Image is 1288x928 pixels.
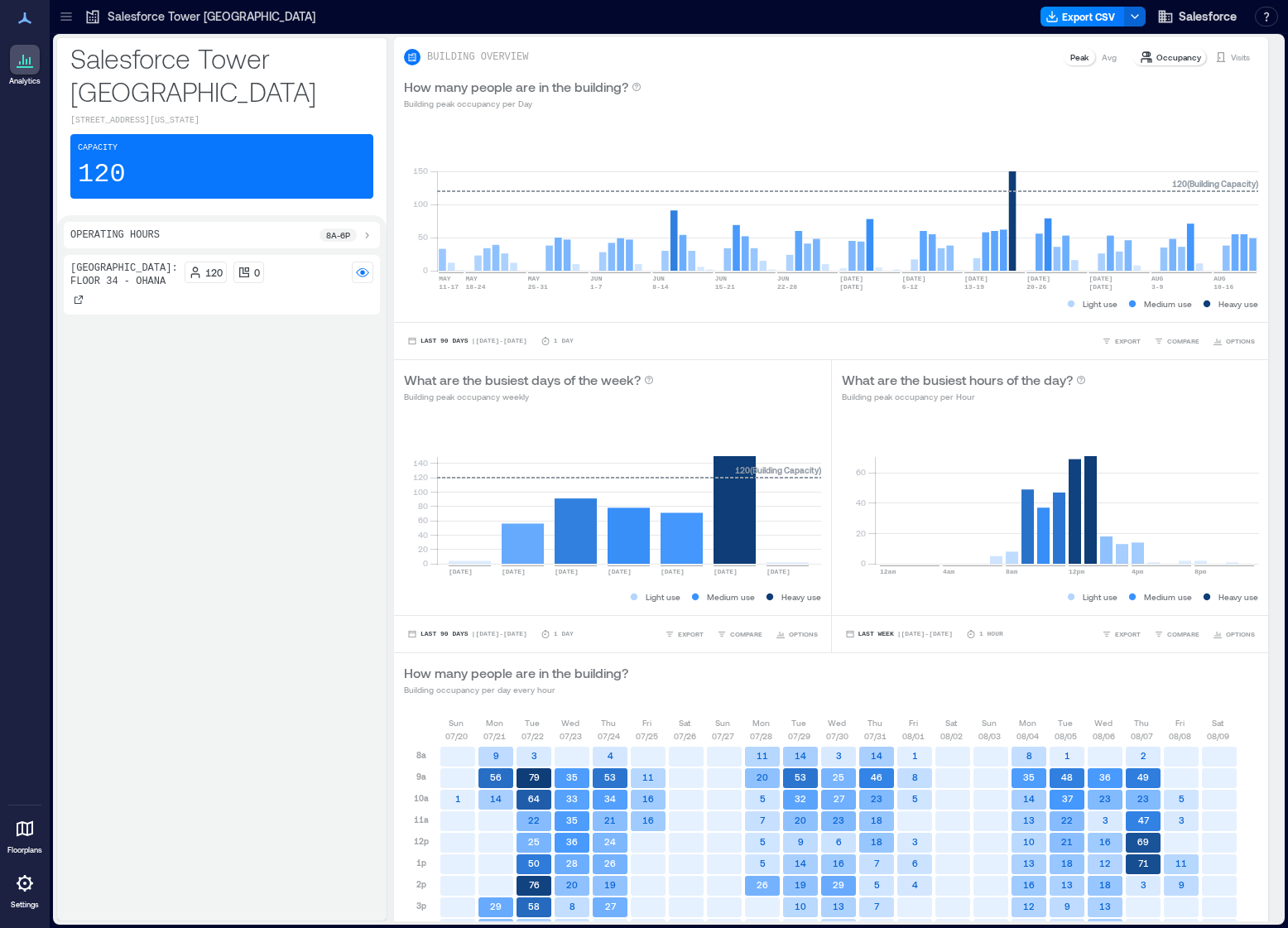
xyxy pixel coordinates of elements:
text: MAY [439,275,451,282]
p: Wed [828,716,846,729]
text: 11 [642,772,654,782]
text: 1-7 [590,283,603,291]
p: 08/05 [1055,729,1077,743]
p: 3p [416,899,426,912]
p: Wed [1094,716,1113,729]
p: Building peak occupancy per Day [404,97,642,110]
p: 08/07 [1131,729,1153,743]
p: 07/25 [636,729,658,743]
a: Analytics [4,40,46,91]
text: 8pm [1194,568,1207,575]
p: What are the busiest hours of the day? [842,370,1073,390]
p: Medium use [1144,297,1192,310]
tspan: 100 [413,199,428,209]
p: Fri [642,716,651,729]
text: [DATE] [1089,283,1113,291]
button: EXPORT [661,626,707,642]
text: 13 [833,901,844,911]
text: 33 [566,793,578,804]
text: 16 [642,793,654,804]
text: 10 [1023,836,1035,847]
button: Last 90 Days |[DATE]-[DATE] [404,626,531,642]
text: MAY [528,275,541,282]
p: 08/08 [1169,729,1191,743]
text: [DATE] [555,568,579,575]
text: JUN [777,275,790,282]
text: 5 [1179,793,1185,804]
p: 07/28 [750,729,772,743]
text: 15-21 [715,283,735,291]
text: 29 [490,901,502,911]
button: EXPORT [1098,626,1144,642]
text: 18-24 [465,283,485,291]
button: EXPORT [1098,333,1144,349]
p: Peak [1070,50,1089,64]
tspan: 0 [423,265,428,275]
tspan: 140 [413,458,428,468]
p: 8a [416,748,426,762]
text: 36 [566,836,578,847]
p: Light use [1083,297,1117,310]
tspan: 60 [855,467,865,477]
a: Settings [5,863,45,915]
p: Sun [982,716,997,729]
text: [DATE] [608,568,632,575]
text: 13-19 [964,283,984,291]
text: 16 [1099,836,1111,847]
p: 07/30 [826,729,848,743]
text: 58 [528,901,540,911]
p: Heavy use [1218,590,1258,603]
text: 18 [871,815,882,825]
text: 46 [871,772,882,782]
p: Thu [601,716,616,729]
text: 5 [760,793,766,804]
p: 07/31 [864,729,887,743]
text: 9 [1179,879,1185,890]
text: 25 [833,772,844,782]
text: [DATE] [964,275,988,282]
text: 3 [1141,879,1146,890]
text: 35 [566,772,578,782]
p: 11a [414,813,429,826]
p: 07/21 [483,729,506,743]
button: COMPARE [1151,626,1203,642]
button: Last 90 Days |[DATE]-[DATE] [404,333,531,349]
p: Building peak occupancy per Hour [842,390,1086,403]
text: 37 [1062,793,1074,804]
span: EXPORT [1115,336,1141,346]
p: 12p [414,834,429,848]
p: 07/24 [598,729,620,743]
button: Last Week |[DATE]-[DATE] [842,626,956,642]
text: 1 [455,793,461,804]
text: 13 [1023,815,1035,825]
text: 19 [795,879,806,890]
text: 69 [1137,836,1149,847]
text: 1 [1065,750,1070,761]
text: 3 [1179,815,1185,825]
text: 3 [912,836,918,847]
p: Occupancy [1156,50,1201,64]
text: 50 [528,858,540,868]
tspan: 40 [855,498,865,507]
text: 56 [490,772,502,782]
text: 3 [1103,815,1108,825]
p: Mon [486,716,503,729]
text: 76 [529,879,540,890]
text: 6-12 [902,283,918,291]
text: 27 [605,901,617,911]
text: 23 [1099,793,1111,804]
text: 13 [1099,901,1111,911]
text: 8 [912,772,918,782]
text: 14 [795,750,806,761]
text: [DATE] [839,283,863,291]
text: [DATE] [1026,275,1050,282]
p: Mon [1019,716,1036,729]
tspan: 100 [413,487,428,497]
text: 24 [604,836,616,847]
text: 36 [1099,772,1111,782]
text: 53 [795,772,806,782]
p: 120 [205,266,223,279]
p: Thu [867,716,882,729]
text: 8 [1026,750,1032,761]
text: 29 [833,879,844,890]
